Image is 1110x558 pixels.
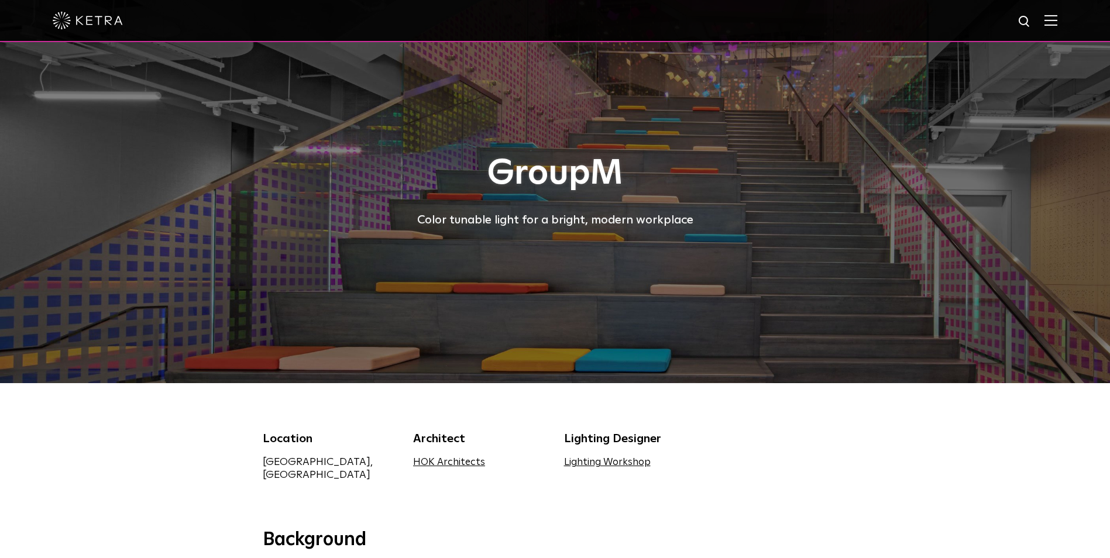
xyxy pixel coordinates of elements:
[263,456,396,481] div: [GEOGRAPHIC_DATA], [GEOGRAPHIC_DATA]
[53,12,123,29] img: ketra-logo-2019-white
[263,430,396,447] div: Location
[263,211,848,229] div: Color tunable light for a bright, modern workplace
[564,457,651,467] a: Lighting Workshop
[1044,15,1057,26] img: Hamburger%20Nav.svg
[564,430,697,447] div: Lighting Designer
[263,154,848,193] h1: GroupM
[413,430,547,447] div: Architect
[413,457,485,467] a: HOK Architects
[263,528,848,553] h3: Background
[1018,15,1032,29] img: search icon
